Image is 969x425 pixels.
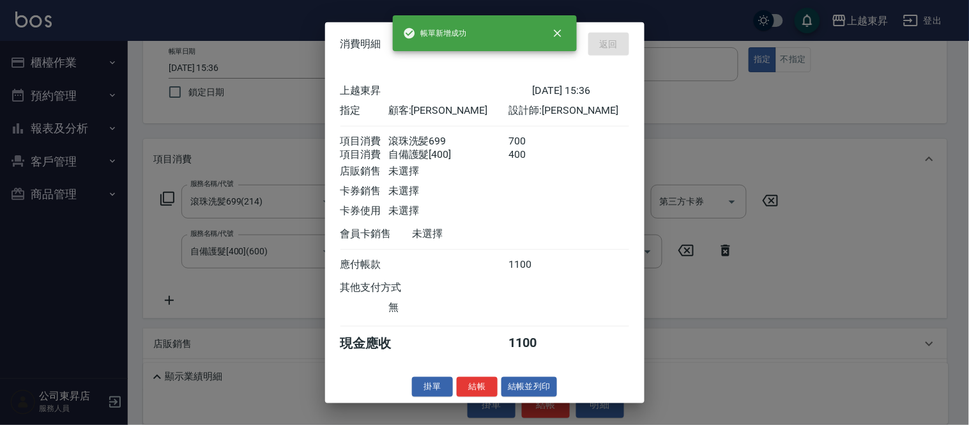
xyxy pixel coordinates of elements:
div: 未選擇 [388,185,508,198]
button: 結帳並列印 [501,377,557,397]
div: 1100 [508,335,556,352]
div: 現金應收 [340,335,413,352]
div: 會員卡銷售 [340,228,413,241]
button: close [544,19,572,47]
div: 設計師: [PERSON_NAME] [508,104,629,118]
div: 700 [508,135,556,148]
div: [DATE] 15:36 [533,84,629,98]
div: 未選擇 [388,205,508,218]
div: 店販銷售 [340,165,388,178]
div: 400 [508,148,556,162]
div: 顧客: [PERSON_NAME] [388,104,508,118]
div: 卡券使用 [340,205,388,218]
span: 帳單新增成功 [403,27,467,40]
div: 無 [388,301,508,314]
div: 卡券銷售 [340,185,388,198]
div: 未選擇 [413,228,533,241]
div: 上越東昇 [340,84,533,98]
button: 結帳 [457,377,498,397]
div: 1100 [508,258,556,272]
div: 未選擇 [388,165,508,178]
div: 其他支付方式 [340,281,437,295]
div: 項目消費 [340,135,388,148]
span: 消費明細 [340,38,381,50]
div: 滾珠洗髪699 [388,135,508,148]
div: 項目消費 [340,148,388,162]
div: 自備護髮[400] [388,148,508,162]
div: 指定 [340,104,388,118]
button: 掛單 [412,377,453,397]
div: 應付帳款 [340,258,388,272]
